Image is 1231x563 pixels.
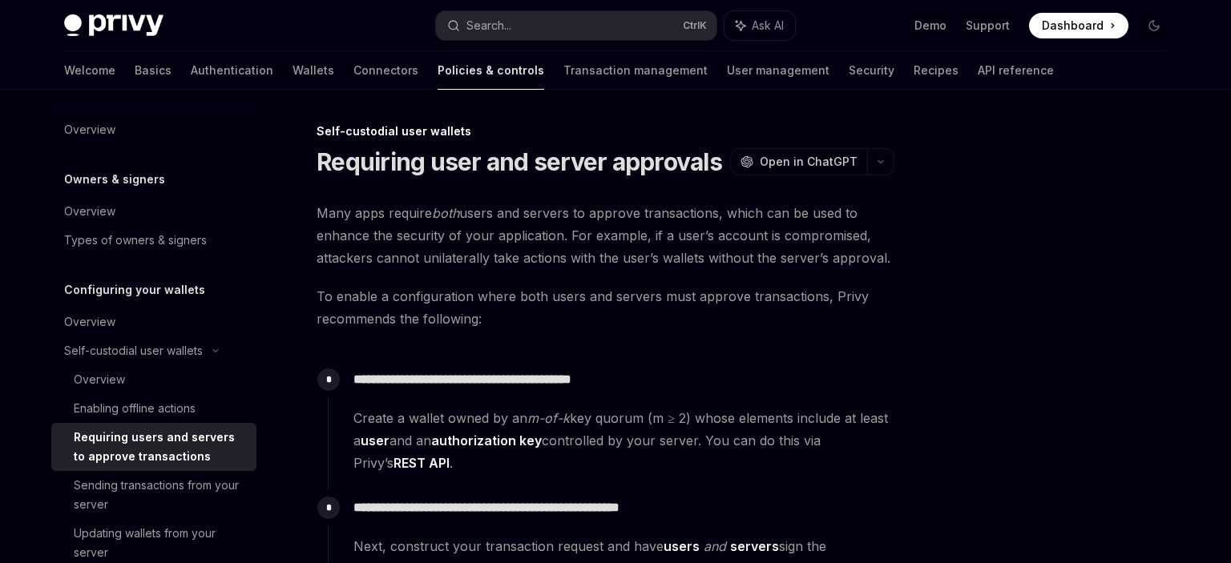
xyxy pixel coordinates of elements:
[74,476,247,514] div: Sending transactions from your server
[466,16,511,35] div: Search...
[563,51,708,90] a: Transaction management
[135,51,172,90] a: Basics
[64,120,115,139] div: Overview
[64,280,205,300] h5: Configuring your wallets
[849,51,894,90] a: Security
[74,399,196,418] div: Enabling offline actions
[1042,18,1104,34] span: Dashboard
[394,455,450,472] a: REST API
[64,14,163,37] img: dark logo
[64,51,115,90] a: Welcome
[353,407,894,474] span: Create a wallet owned by an key quorum (m ≥ 2) whose elements include at least a and an controlle...
[74,524,247,562] div: Updating wallets from your server
[64,170,165,189] h5: Owners & signers
[432,205,459,221] em: both
[724,11,795,40] button: Ask AI
[683,19,707,32] span: Ctrl K
[431,432,542,448] strong: authorization key
[317,202,894,269] span: Many apps require users and servers to approve transactions, which can be used to enhance the sec...
[64,202,115,221] div: Overview
[752,18,784,34] span: Ask AI
[51,423,256,471] a: Requiring users and servers to approve transactions
[914,18,946,34] a: Demo
[727,51,829,90] a: User management
[51,115,256,144] a: Overview
[64,312,115,332] div: Overview
[51,226,256,255] a: Types of owners & signers
[730,148,867,175] button: Open in ChatGPT
[353,51,418,90] a: Connectors
[966,18,1010,34] a: Support
[978,51,1054,90] a: API reference
[704,538,726,554] em: and
[361,432,389,448] strong: user
[191,51,273,90] a: Authentication
[51,308,256,336] a: Overview
[74,428,247,466] div: Requiring users and servers to approve transactions
[438,51,544,90] a: Policies & controls
[664,538,700,555] a: users
[51,471,256,519] a: Sending transactions from your server
[436,11,716,40] button: Search...CtrlK
[1029,13,1128,38] a: Dashboard
[317,147,722,176] h1: Requiring user and server approvals
[760,154,858,170] span: Open in ChatGPT
[293,51,334,90] a: Wallets
[317,285,894,330] span: To enable a configuration where both users and servers must approve transactions, Privy recommend...
[74,370,125,389] div: Overview
[914,51,959,90] a: Recipes
[317,123,894,139] div: Self-custodial user wallets
[730,538,779,555] a: servers
[64,231,207,250] div: Types of owners & signers
[527,410,570,426] em: m-of-k
[51,365,256,394] a: Overview
[64,341,203,360] div: Self-custodial user wallets
[51,197,256,226] a: Overview
[1141,13,1167,38] button: Toggle dark mode
[51,394,256,423] a: Enabling offline actions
